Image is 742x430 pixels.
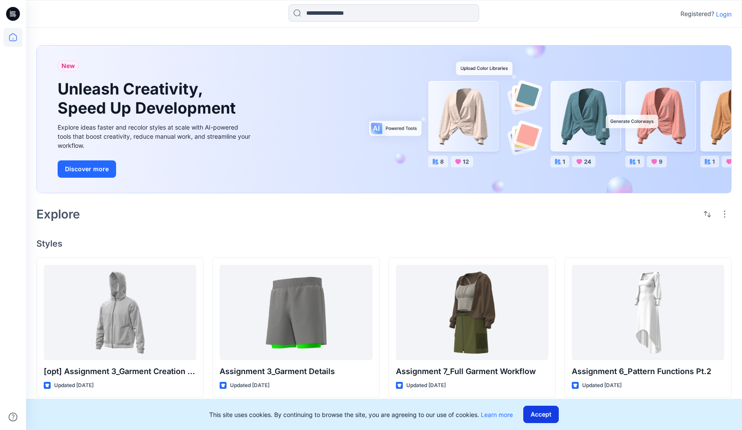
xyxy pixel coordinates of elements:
[44,365,196,378] p: [opt] Assignment 3_Garment Creation Details
[58,80,240,117] h1: Unleash Creativity, Speed Up Development
[220,365,372,378] p: Assignment 3_Garment Details
[523,406,559,423] button: Accept
[58,160,116,178] button: Discover more
[572,265,724,360] a: Assignment 6_Pattern Functions Pt.2
[36,207,80,221] h2: Explore
[44,265,196,360] a: [opt] Assignment 3_Garment Creation Details
[36,238,732,249] h4: Styles
[396,365,548,378] p: Assignment 7_Full Garment Workflow
[230,381,269,390] p: Updated [DATE]
[396,265,548,360] a: Assignment 7_Full Garment Workflow
[58,123,253,150] div: Explore ideas faster and recolor styles at scale with AI-powered tools that boost creativity, red...
[209,410,513,419] p: This site uses cookies. By continuing to browse the site, you are agreeing to our use of cookies.
[572,365,724,378] p: Assignment 6_Pattern Functions Pt.2
[62,61,75,71] span: New
[680,9,714,19] p: Registered?
[58,160,253,178] a: Discover more
[716,10,732,19] p: Login
[481,411,513,418] a: Learn more
[220,265,372,360] a: Assignment 3_Garment Details
[54,381,94,390] p: Updated [DATE]
[582,381,622,390] p: Updated [DATE]
[406,381,446,390] p: Updated [DATE]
